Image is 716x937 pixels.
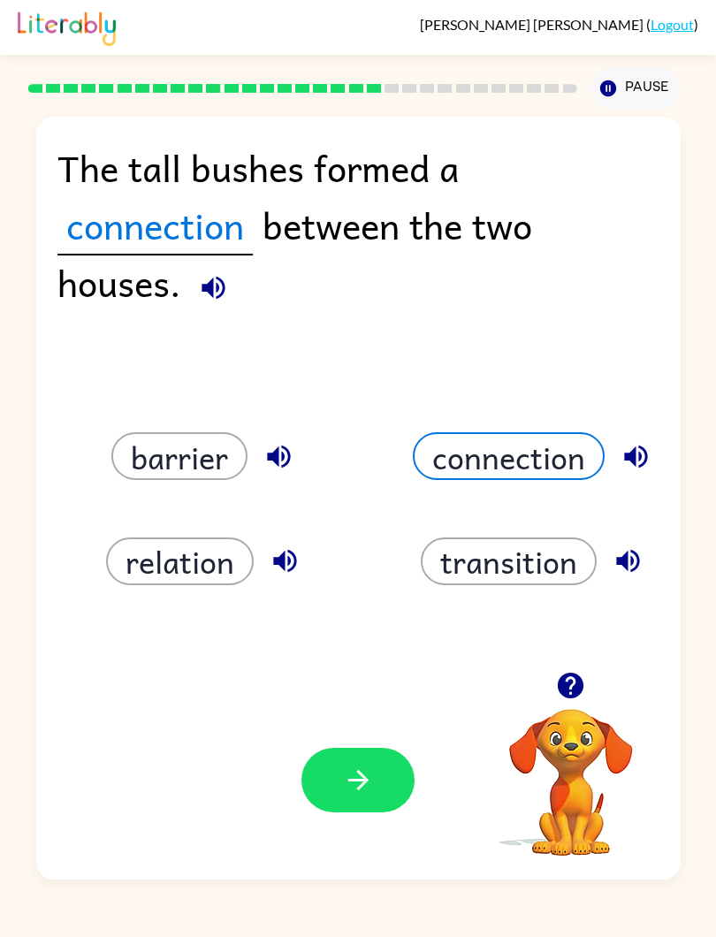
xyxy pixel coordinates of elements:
[413,432,605,480] button: connection
[421,537,597,585] button: transition
[483,682,659,858] video: Your browser must support playing .mp4 files to use Literably. Please try using another browser.
[57,139,659,272] div: The tall bushes formed a between the two houses.
[420,16,698,33] div: ( )
[651,16,694,33] a: Logout
[18,7,116,46] img: Literably
[111,432,248,480] button: barrier
[420,16,646,33] span: [PERSON_NAME] [PERSON_NAME]
[590,68,681,109] button: Pause
[57,196,253,255] span: connection
[106,537,254,585] button: relation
